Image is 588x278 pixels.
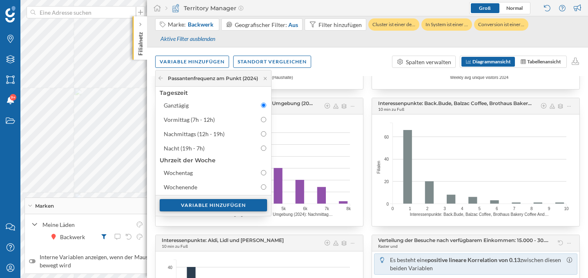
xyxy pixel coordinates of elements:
[376,161,381,174] text: Filialen
[325,206,330,211] text: 7k
[378,106,404,112] div: 10 min zu Fuß
[527,58,561,65] span: Tabellenansicht
[281,206,286,211] text: 5k
[450,75,509,80] text: Weekly avg unique visitors 2024
[188,20,214,29] span: Backwerk
[386,201,389,207] span: 0
[156,32,220,46] div: Aktive Filter ausblenden
[384,134,389,140] span: 60
[409,206,411,211] text: 1
[171,4,180,12] img: territory-manager.svg
[162,243,188,249] div: 10 min zu Fuß
[193,212,333,217] text: Durchschnittlicher Fußgängerverkehr in der Umgebung (2024): Nachmittag…
[530,206,533,211] text: 8
[406,58,451,66] div: Spalten verwalten
[162,237,284,243] span: Interessenpunkte: Aldi, Lidl und [PERSON_NAME]
[390,256,428,263] span: Es besteht eine
[378,100,532,106] span: Interessenpunkte: Back.Bude, Balzac Coffee, Brothaus Bakery Coffee And Bar, Café Bonjour Bakery C...
[428,256,520,263] span: positive lineare Korrelation von 0.13
[303,206,308,211] text: 6k
[426,206,429,211] text: 2
[318,20,362,29] div: Filter hinzufügen
[478,206,481,211] text: 5
[5,6,16,22] img: Geoblink Logo
[160,89,271,97] div: Tageszeit
[261,184,266,190] input: Wochenende
[346,206,351,211] text: 8k
[261,103,266,108] input: Ganztägig
[513,206,516,211] text: 7
[168,20,215,29] div: Marke:
[261,131,266,137] input: Nachmittags (12h - 19h)
[368,18,419,31] div: Cluster ist einer de…
[60,233,89,241] div: Backwerk
[479,5,491,11] span: Groß
[164,116,215,123] div: Vormittag (7h - 12h)
[42,220,131,229] div: Meine Läden
[548,206,550,211] text: 9
[496,206,498,211] text: 6
[160,156,271,164] div: Uhrzeit der Woche
[11,93,16,101] span: 9+
[378,243,398,249] div: Raster und
[164,102,189,109] div: Ganztägig
[392,206,394,211] text: 0
[261,117,266,122] input: Vormittag (7h - 12h)
[35,202,54,210] span: Marken
[384,156,389,162] span: 40
[165,4,243,12] div: Territory Manager
[378,237,549,243] span: Verteilung der Besuche nach verfügbarem Einkommen: 15.000 - 30.000 € ([DATE] bis [DATE]) und Sale...
[461,206,463,211] text: 4
[136,29,145,56] p: Filialnetz
[564,206,569,211] text: 10
[410,212,549,217] text: Interessenpunkte: Back.Bude, Balzac Coffee, Brothaus Bakery Coffee And…
[384,178,389,184] span: 20
[17,6,47,13] span: Support
[164,169,193,176] div: Wochentag
[164,184,197,191] div: Wochenende
[288,20,298,29] div: Aus
[421,18,472,31] div: In System ist einer …
[443,206,446,211] text: 3
[168,264,172,270] span: 40
[29,253,224,269] label: Interne Variablen anzeigen, wenn der Mauszeiger über die Markierung bewegt wird
[168,75,258,82] div: Passantenfrequenz am Punkt (2024)
[235,21,287,28] span: Geografischer Filter:
[233,75,293,80] text: Haushalte insgesamt (Haushalte)
[506,5,523,11] span: Normal
[472,58,511,65] span: Diagrammansicht
[164,145,205,152] div: Nacht (19h - 7h)
[474,18,528,31] div: Conversion ist einer…
[261,146,266,151] input: Nacht (19h - 7h)
[164,130,225,137] div: Nachmittags (12h - 19h)
[261,170,266,175] input: Wochentag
